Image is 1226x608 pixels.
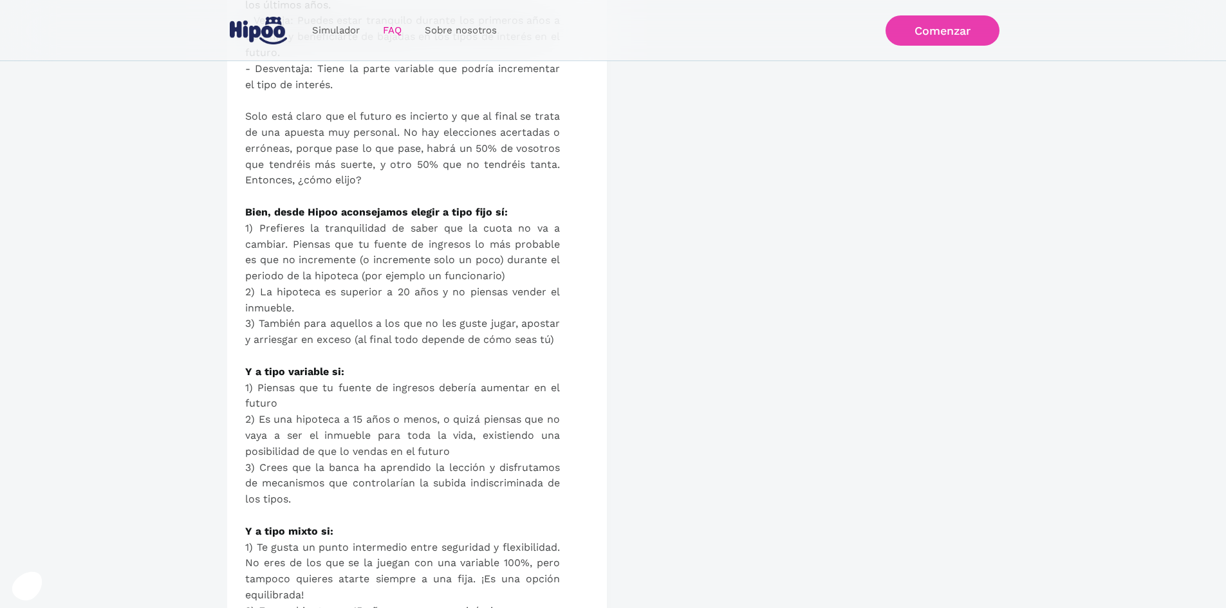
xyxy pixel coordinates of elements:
a: home [227,12,290,50]
strong: Bien, desde Hipoo aconsejamos elegir a tipo fijo sí: [245,206,508,218]
a: Simulador [301,18,371,43]
a: Sobre nosotros [413,18,508,43]
strong: Y a tipo mixto si: ‍ [245,525,333,537]
a: Comenzar [886,15,999,46]
a: FAQ [371,18,413,43]
strong: Y a tipo variable si: [245,365,344,378]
